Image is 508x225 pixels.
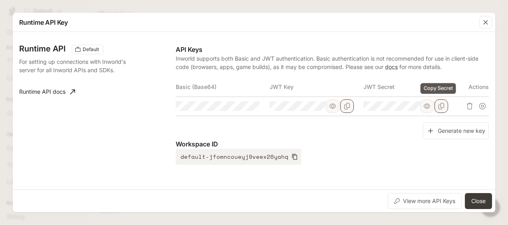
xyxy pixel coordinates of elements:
[16,84,78,100] a: Runtime API docs
[465,193,492,209] button: Close
[270,77,363,97] th: JWT Key
[421,83,456,94] div: Copy Secret
[458,77,489,97] th: Actions
[340,99,354,113] button: Copy Key
[176,54,489,71] p: Inworld supports both Basic and JWT authentication. Basic authentication is not recommended for u...
[176,45,489,54] p: API Keys
[435,99,448,113] button: Copy Secret
[363,77,457,97] th: JWT Secret
[176,139,489,149] p: Workspace ID
[19,57,132,74] p: For setting up connections with Inworld's server for all Inworld APIs and SDKs.
[176,149,301,165] button: default-jfomncoueyj9veex26yahq
[19,45,65,53] h3: Runtime API
[476,100,489,112] button: Suspend API key
[423,122,489,140] button: Generate new key
[72,45,103,54] div: These keys will apply to your current workspace only
[385,63,398,70] a: docs
[176,77,270,97] th: Basic (Base64)
[19,18,68,27] p: Runtime API Key
[388,193,462,209] button: View more API Keys
[463,100,476,112] button: Delete API key
[79,46,102,53] span: Default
